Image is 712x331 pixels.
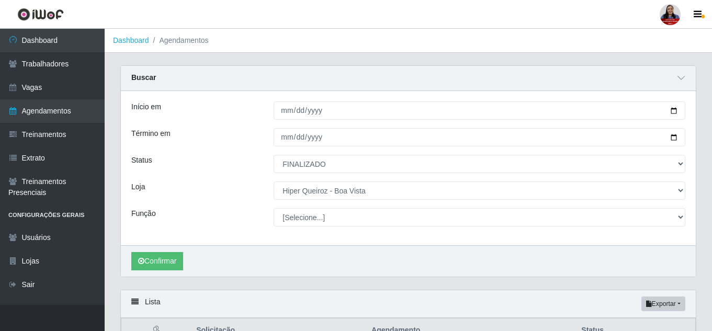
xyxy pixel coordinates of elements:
a: Dashboard [113,36,149,44]
label: Função [131,208,156,219]
strong: Buscar [131,73,156,82]
input: 00/00/0000 [274,128,685,146]
input: 00/00/0000 [274,101,685,120]
label: Loja [131,181,145,192]
li: Agendamentos [149,35,209,46]
label: Término em [131,128,171,139]
label: Início em [131,101,161,112]
nav: breadcrumb [105,29,712,53]
img: CoreUI Logo [17,8,64,21]
button: Exportar [641,296,685,311]
div: Lista [121,290,696,318]
button: Confirmar [131,252,183,270]
label: Status [131,155,152,166]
